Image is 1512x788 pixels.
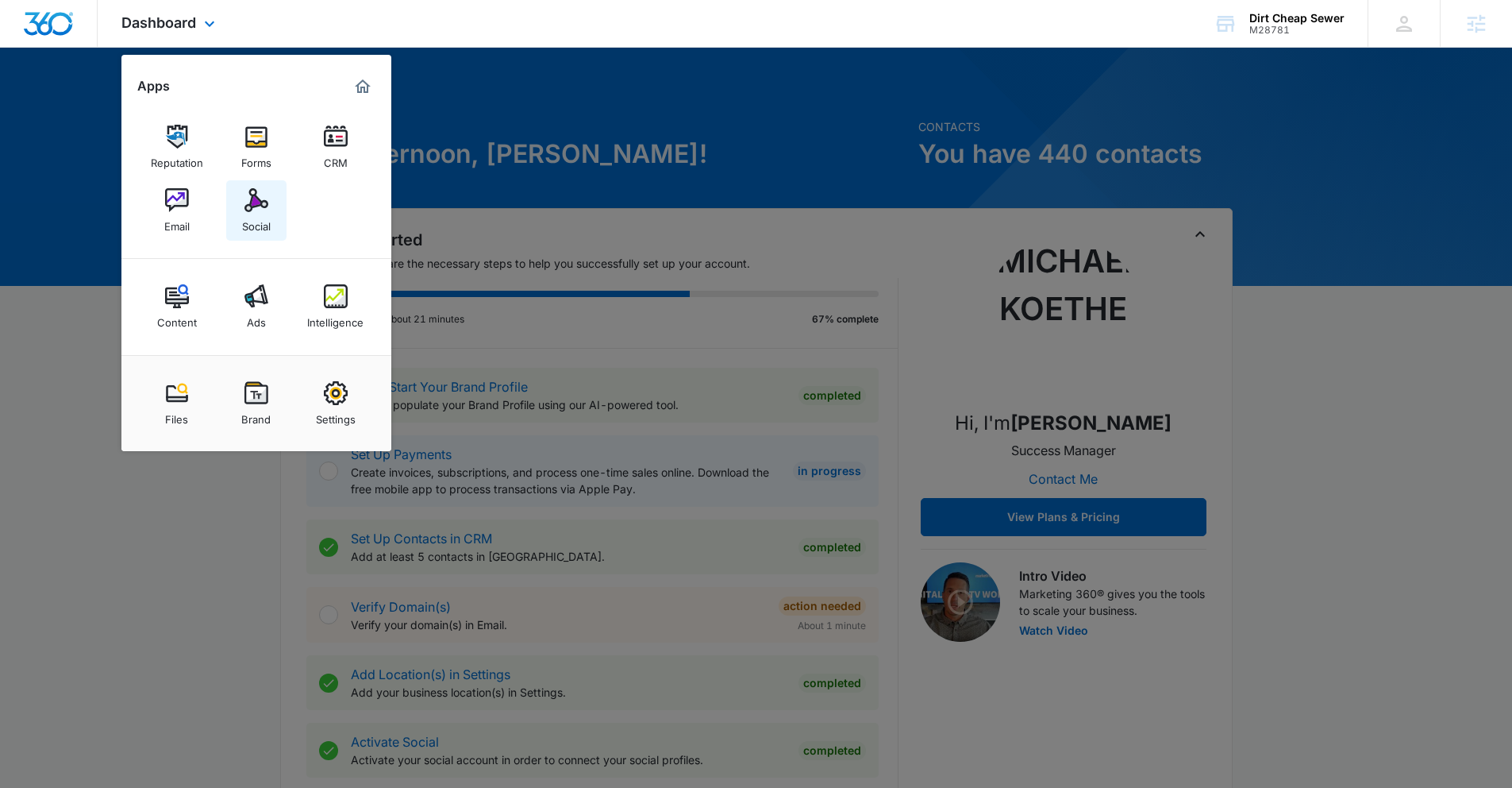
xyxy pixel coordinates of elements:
[164,212,190,233] div: Email
[226,373,287,434] a: Brand
[350,74,375,99] a: Marketing 360® Dashboard
[1249,12,1345,25] div: account name
[226,117,287,177] a: Forms
[226,180,287,241] a: Social
[241,149,271,169] div: Forms
[324,149,348,169] div: CRM
[241,405,271,426] div: Brand
[165,405,188,426] div: Files
[226,276,287,337] a: Ads
[151,149,203,169] div: Reputation
[121,14,196,31] span: Dashboard
[307,308,364,329] div: Intelligence
[316,405,356,426] div: Settings
[147,117,207,177] a: Reputation
[147,373,207,434] a: Files
[242,212,271,233] div: Social
[147,276,207,337] a: Content
[306,117,366,177] a: CRM
[306,373,366,434] a: Settings
[247,308,266,329] div: Ads
[147,180,207,241] a: Email
[157,308,197,329] div: Content
[306,276,366,337] a: Intelligence
[137,79,170,94] h2: Apps
[1249,25,1345,36] div: account id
